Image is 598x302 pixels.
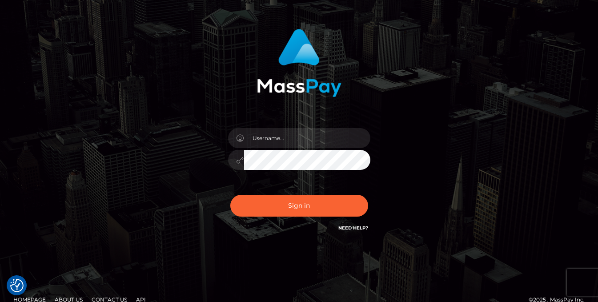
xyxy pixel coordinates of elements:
[10,279,24,292] img: Revisit consent button
[338,225,368,231] a: Need Help?
[10,279,24,292] button: Consent Preferences
[244,128,370,148] input: Username...
[230,195,368,217] button: Sign in
[257,29,341,97] img: MassPay Login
